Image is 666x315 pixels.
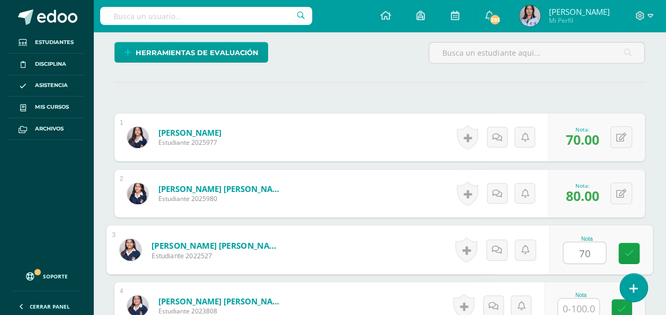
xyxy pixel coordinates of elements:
input: Busca un usuario... [100,7,312,25]
span: Estudiante 2025980 [158,194,286,203]
span: 80.00 [565,187,599,205]
img: 396c218622c77e6cfd8e903135c93ac2.png [127,127,148,148]
span: Mis cursos [35,103,69,111]
a: [PERSON_NAME] [158,127,221,138]
a: [PERSON_NAME] [PERSON_NAME] [152,240,282,251]
span: 70.00 [565,130,599,148]
span: Herramientas de evaluación [136,43,259,63]
a: [PERSON_NAME] [PERSON_NAME] [158,183,286,194]
a: [PERSON_NAME] [PERSON_NAME] [158,296,286,307]
a: Herramientas de evaluación [114,42,268,63]
span: Estudiante 2025977 [158,138,221,147]
a: Soporte [13,262,81,288]
span: Soporte [43,273,68,280]
span: [PERSON_NAME] [548,6,609,17]
span: Estudiante 2022527 [152,251,282,260]
span: 293 [489,14,501,25]
div: Nota [563,235,611,241]
a: Disciplina [8,54,85,75]
span: Estudiantes [35,38,74,47]
a: Estudiantes [8,32,85,54]
img: 719d6acfa2949b42f33deb0e2ee53ec7.png [127,183,148,204]
input: Busca un estudiante aquí... [429,42,644,63]
div: Nota: [565,126,599,133]
a: Mis cursos [8,97,85,118]
a: Asistencia [8,75,85,97]
img: 2d4cdba4f637e21f7eb1b858705ef55a.png [120,239,141,260]
span: Archivos [35,125,64,133]
span: Cerrar panel [30,303,70,310]
span: Asistencia [35,81,68,90]
a: Archivos [8,118,85,140]
span: Disciplina [35,60,66,68]
input: 0-100.0 [563,242,606,264]
span: Mi Perfil [548,16,609,25]
img: 8cf5eb1a5a761f59109bb9e68a1c83ee.png [519,5,540,27]
div: Nota [557,292,604,298]
div: Nota: [565,182,599,189]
